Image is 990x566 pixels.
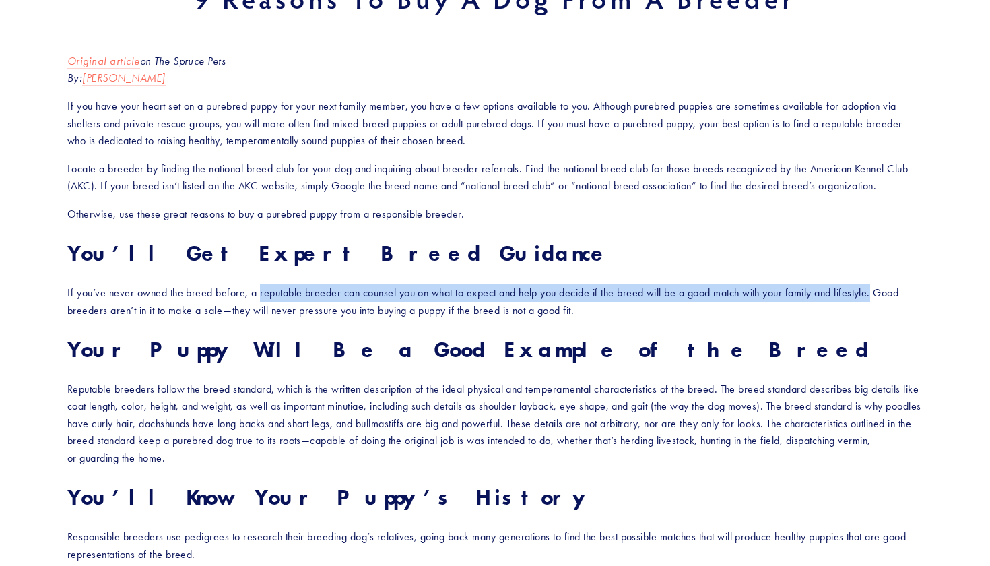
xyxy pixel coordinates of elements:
a: [PERSON_NAME] [82,71,165,86]
p: If you’ve never owned the breed before, a reputable breeder can counsel you on what to expect and... [67,284,923,319]
strong: Your Puppy Will Be a Good Example of the Breed [67,336,869,363]
p: If you have your heart set on a purebred puppy for your next family member, you have a few option... [67,98,923,150]
p: Reputable breeders follow the breed standard, which is the written description of the ideal physi... [67,381,923,467]
strong: You’ll Get Expert Breed Guidance [67,240,610,266]
strong: You’ll Know Your Puppy’s History [67,484,592,510]
p: Locate a breeder by finding the national breed club for your dog and inquiring about breeder refe... [67,160,923,195]
a: Original article [67,55,140,69]
em: on The Spruce Pets By: [67,55,226,85]
p: Responsible breeders use pedigrees to research their breeding dog’s relatives, going back many ge... [67,528,923,563]
em: [PERSON_NAME] [82,71,165,84]
p: Otherwise, use these great reasons to buy a purebred puppy from a responsible breeder. [67,206,923,223]
em: Original article [67,55,140,67]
